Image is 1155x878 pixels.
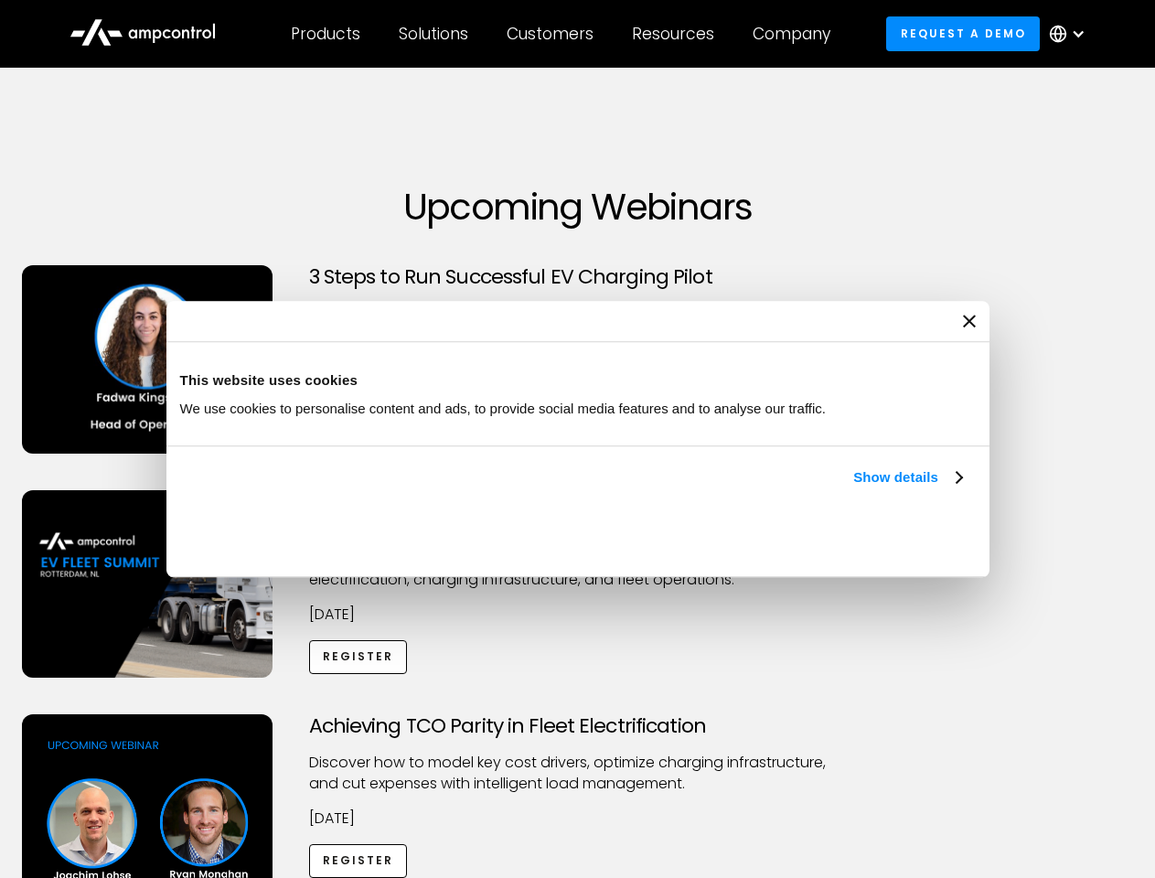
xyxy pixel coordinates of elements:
[706,509,968,562] button: Okay
[309,808,847,829] p: [DATE]
[309,605,847,625] p: [DATE]
[291,24,360,44] div: Products
[963,315,976,327] button: Close banner
[753,24,830,44] div: Company
[632,24,714,44] div: Resources
[507,24,594,44] div: Customers
[309,844,408,878] a: Register
[309,640,408,674] a: Register
[180,369,976,391] div: This website uses cookies
[180,401,827,416] span: We use cookies to personalise content and ads, to provide social media features and to analyse ou...
[309,265,847,289] h3: 3 Steps to Run Successful EV Charging Pilot
[399,24,468,44] div: Solutions
[886,16,1040,50] a: Request a demo
[309,753,847,794] p: Discover how to model key cost drivers, optimize charging infrastructure, and cut expenses with i...
[309,714,847,738] h3: Achieving TCO Parity in Fleet Electrification
[22,185,1134,229] h1: Upcoming Webinars
[853,466,961,488] a: Show details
